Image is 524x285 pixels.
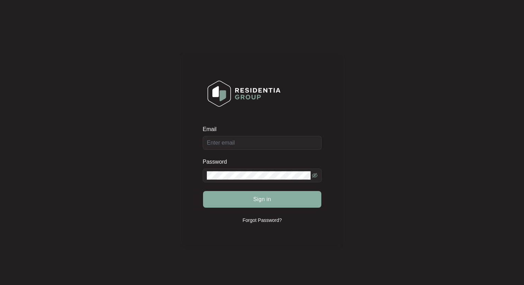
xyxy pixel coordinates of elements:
[253,195,271,204] span: Sign in
[312,173,318,178] span: eye-invisible
[203,158,232,165] label: Password
[203,126,221,133] label: Email
[207,171,311,180] input: Password
[203,136,322,150] input: Email
[242,217,282,224] p: Forgot Password?
[203,76,285,111] img: Login Logo
[203,191,321,208] button: Sign in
